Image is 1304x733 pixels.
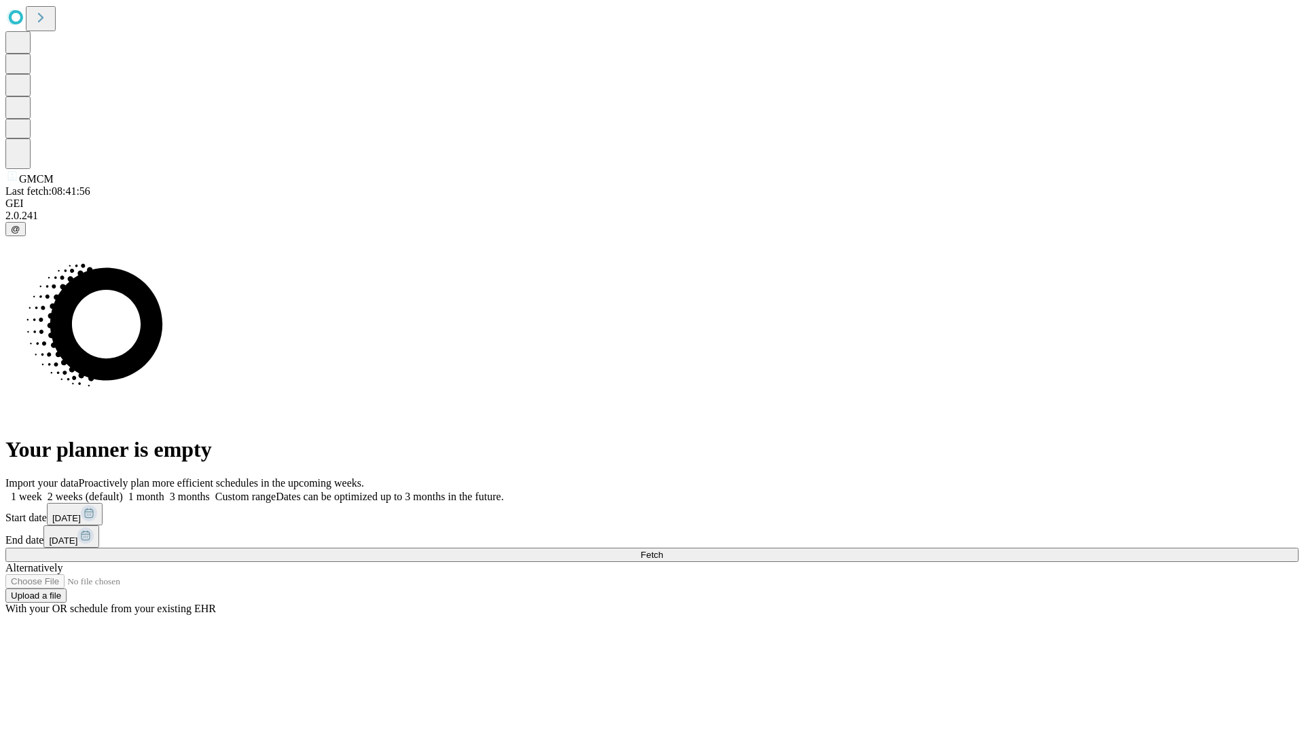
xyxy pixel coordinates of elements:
[5,562,62,574] span: Alternatively
[215,491,276,502] span: Custom range
[48,491,123,502] span: 2 weeks (default)
[47,503,103,525] button: [DATE]
[19,173,54,185] span: GMCM
[5,603,216,614] span: With your OR schedule from your existing EHR
[5,437,1299,462] h1: Your planner is empty
[43,525,99,548] button: [DATE]
[5,503,1299,525] div: Start date
[276,491,503,502] span: Dates can be optimized up to 3 months in the future.
[5,222,26,236] button: @
[170,491,210,502] span: 3 months
[5,477,79,489] span: Import your data
[5,588,67,603] button: Upload a file
[5,210,1299,222] div: 2.0.241
[5,525,1299,548] div: End date
[5,185,90,197] span: Last fetch: 08:41:56
[640,550,663,560] span: Fetch
[5,198,1299,210] div: GEI
[11,224,20,234] span: @
[79,477,364,489] span: Proactively plan more efficient schedules in the upcoming weeks.
[5,548,1299,562] button: Fetch
[11,491,42,502] span: 1 week
[49,535,77,546] span: [DATE]
[52,513,81,523] span: [DATE]
[128,491,164,502] span: 1 month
